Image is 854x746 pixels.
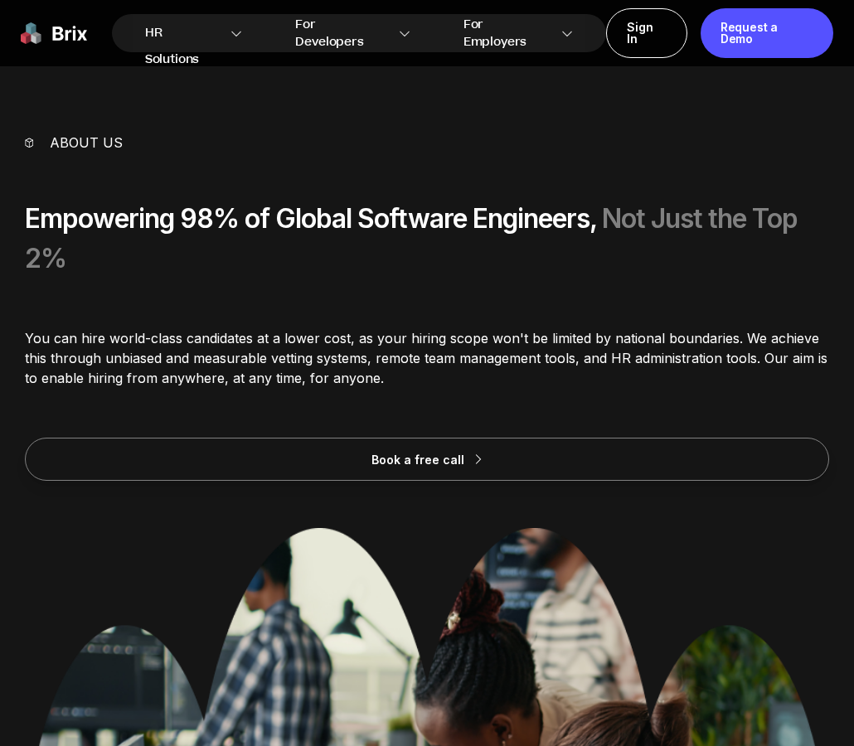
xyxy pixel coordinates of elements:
span: For Developers [295,16,386,51]
span: HR Solutions [145,20,220,46]
img: vector [25,138,33,147]
a: Request a Demo [701,8,833,58]
p: About us [50,133,123,153]
div: Empowering 98% of Global Software Engineers, [25,199,829,279]
button: Book a free call [25,438,829,481]
span: For Employers [463,16,550,51]
a: Sign In [606,8,687,58]
p: You can hire world-class candidates at a lower cost, as your hiring scope won't be limited by nat... [25,328,829,388]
